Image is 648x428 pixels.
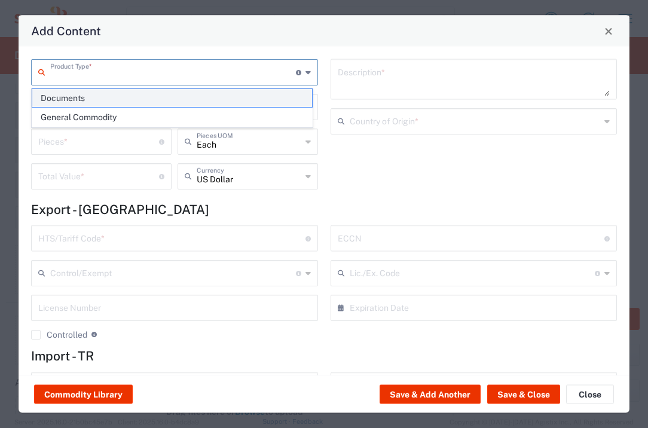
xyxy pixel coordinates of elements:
button: Close [566,385,614,404]
h4: Export - [GEOGRAPHIC_DATA] [31,202,617,217]
button: Save & Close [487,385,560,404]
h4: Import - TR [31,348,617,363]
button: Close [600,23,617,39]
span: Documents [32,89,312,108]
button: Save & Add Another [380,385,481,404]
button: Commodity Library [34,385,133,404]
label: Controlled [31,330,87,340]
span: General Commodity [32,108,312,127]
h4: Add Content [31,22,101,39]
